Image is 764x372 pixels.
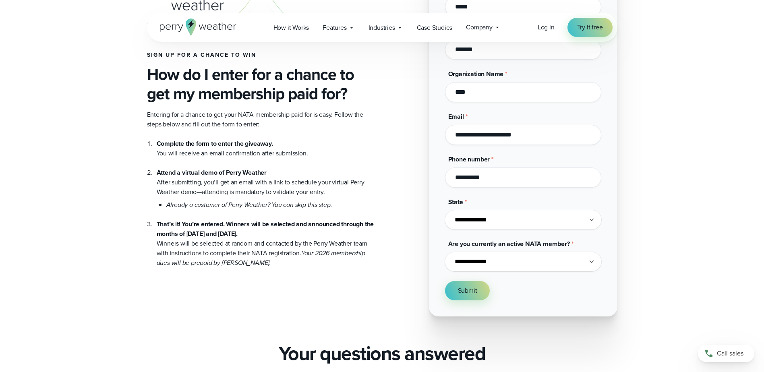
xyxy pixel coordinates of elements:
[448,239,570,248] span: Are you currently an active NATA member?
[157,168,267,177] strong: Attend a virtual demo of Perry Weather
[698,345,754,362] a: Call sales
[273,23,309,33] span: How it Works
[577,23,603,32] span: Try it free
[567,18,613,37] a: Try it free
[458,286,477,296] span: Submit
[157,158,376,210] li: After submitting, you’ll get an email with a link to schedule your virtual Perry Weather demo—att...
[279,342,486,365] h2: Your questions answered
[147,110,376,129] p: Entering for a chance to get your NATA membership paid for is easy. Follow the steps below and fi...
[157,210,376,268] li: Winners will be selected at random and contacted by the Perry Weather team with instructions to c...
[538,23,555,32] a: Log in
[267,19,316,36] a: How it Works
[448,197,463,207] span: State
[166,200,332,209] em: Already a customer of Perry Weather? You can skip this step.
[410,19,460,36] a: Case Studies
[448,155,490,164] span: Phone number
[157,139,273,148] strong: Complete the form to enter the giveaway.
[147,65,376,103] h3: How do I enter for a chance to get my membership paid for?
[717,349,743,358] span: Call sales
[448,69,504,79] span: Organization Name
[157,139,376,158] li: You will receive an email confirmation after submission.
[323,23,346,33] span: Features
[445,281,490,300] button: Submit
[147,52,376,58] h4: Sign up for a chance to win
[157,248,365,267] em: Your 2026 membership dues will be prepaid by [PERSON_NAME].
[448,112,464,121] span: Email
[369,23,395,33] span: Industries
[417,23,453,33] span: Case Studies
[157,219,374,238] strong: That’s it! You’re entered. Winners will be selected and announced through the months of [DATE] an...
[466,23,493,32] span: Company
